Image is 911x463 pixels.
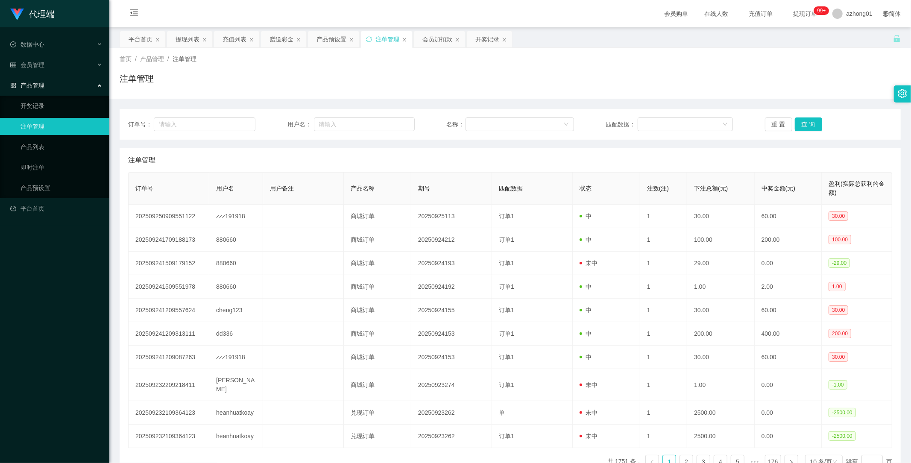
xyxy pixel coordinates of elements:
[765,117,792,131] button: 重 置
[129,252,209,275] td: 202509241509179152
[411,425,492,448] td: 20250923262
[10,62,44,68] span: 会员管理
[216,185,234,192] span: 用户名
[829,380,847,390] span: -1.00
[344,252,411,275] td: 商城订单
[499,381,514,388] span: 订单1
[499,330,514,337] span: 订单1
[344,228,411,252] td: 商城订单
[687,401,755,425] td: 2500.00
[167,56,169,62] span: /
[129,299,209,322] td: 202509241209557624
[269,31,293,47] div: 赠送彩金
[135,56,137,62] span: /
[411,369,492,401] td: 20250923274
[499,185,523,192] span: 匹配数据
[351,185,375,192] span: 产品名称
[120,56,132,62] span: 首页
[209,275,263,299] td: 880660
[402,37,407,42] i: 图标: close
[606,120,638,129] span: 匹配数据：
[422,31,452,47] div: 会员加扣款
[270,185,294,192] span: 用户备注
[829,329,851,338] span: 200.00
[344,369,411,401] td: 商城订单
[475,31,499,47] div: 开奖记录
[723,122,728,128] i: 图标: down
[499,409,505,416] span: 单
[344,401,411,425] td: 兑现订单
[829,282,845,291] span: 1.00
[580,185,592,192] span: 状态
[647,185,669,192] span: 注数(注)
[898,89,907,98] i: 图标: setting
[580,236,592,243] span: 中
[176,31,199,47] div: 提现列表
[829,211,848,221] span: 30.00
[140,56,164,62] span: 产品管理
[640,425,687,448] td: 1
[155,37,160,42] i: 图标: close
[829,431,855,441] span: -2500.00
[893,35,901,42] i: 图标: unlock
[129,228,209,252] td: 202509241709188173
[296,37,301,42] i: 图标: close
[129,346,209,369] td: 202509241209087263
[755,205,822,228] td: 60.00
[755,252,822,275] td: 0.00
[21,118,103,135] a: 注单管理
[29,0,55,28] h1: 代理端
[344,275,411,299] td: 商城订单
[209,252,263,275] td: 880660
[349,37,354,42] i: 图标: close
[640,275,687,299] td: 1
[580,260,598,267] span: 未中
[829,352,848,362] span: 30.00
[499,213,514,220] span: 订单1
[344,322,411,346] td: 商城订单
[209,369,263,401] td: [PERSON_NAME]
[687,228,755,252] td: 100.00
[687,252,755,275] td: 29.00
[687,425,755,448] td: 2500.00
[640,228,687,252] td: 1
[120,0,149,28] i: 图标: menu-fold
[209,425,263,448] td: heanhuatkoay
[580,433,598,440] span: 未中
[344,299,411,322] td: 商城订单
[120,72,154,85] h1: 注单管理
[580,307,592,314] span: 中
[687,346,755,369] td: 30.00
[21,138,103,155] a: 产品列表
[829,258,850,268] span: -29.00
[10,9,24,21] img: logo.9652507e.png
[564,122,569,128] i: 图标: down
[411,299,492,322] td: 20250924155
[687,299,755,322] td: 30.00
[21,97,103,114] a: 开奖记录
[580,354,592,360] span: 中
[640,346,687,369] td: 1
[209,322,263,346] td: dd336
[700,11,732,17] span: 在线人数
[411,346,492,369] td: 20250924153
[499,236,514,243] span: 订单1
[502,37,507,42] i: 图标: close
[883,11,889,17] i: 图标: global
[10,82,44,89] span: 产品管理
[755,425,822,448] td: 0.00
[135,185,153,192] span: 订单号
[21,159,103,176] a: 即时注单
[128,155,155,165] span: 注单管理
[687,275,755,299] td: 1.00
[499,354,514,360] span: 订单1
[499,260,514,267] span: 订单1
[223,31,246,47] div: 充值列表
[129,31,152,47] div: 平台首页
[10,41,44,48] span: 数据中心
[129,322,209,346] td: 202509241209313111
[129,425,209,448] td: 202509232109364123
[411,228,492,252] td: 20250924212
[580,213,592,220] span: 中
[755,369,822,401] td: 0.00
